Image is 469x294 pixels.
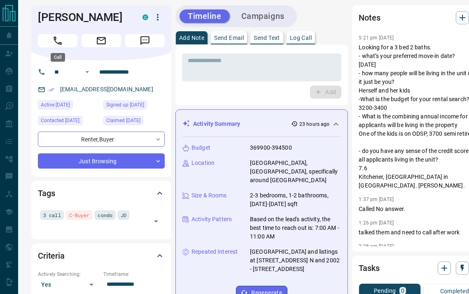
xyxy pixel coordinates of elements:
[38,271,99,278] p: Actively Searching:
[401,288,404,294] p: 0
[38,153,165,169] div: Just Browsing
[191,191,227,200] p: Size & Rooms
[38,100,99,112] div: Mon Aug 11 2025
[82,67,92,77] button: Open
[51,53,65,62] div: Call
[191,159,215,167] p: Location
[69,211,90,219] span: C-Buyer
[214,35,244,41] p: Send Email
[106,101,144,109] span: Signed up [DATE]
[150,215,162,227] button: Open
[233,9,293,23] button: Campaigns
[98,211,112,219] span: condo
[121,211,126,219] span: JD
[359,11,380,24] h2: Notes
[180,9,230,23] button: Timeline
[254,35,280,41] p: Send Text
[49,87,54,93] svg: Email Verified
[43,211,61,219] span: 3 call
[103,271,165,278] p: Timeframe:
[82,34,121,47] span: Email
[38,11,130,24] h1: [PERSON_NAME]
[359,243,394,249] p: 2:28 pm [DATE]
[290,35,312,41] p: Log Call
[250,144,292,152] p: 369900-394500
[103,116,165,127] div: Sun Mar 30 2025
[106,116,140,125] span: Claimed [DATE]
[38,116,99,127] div: Thu May 29 2025
[182,116,341,132] div: Activity Summary23 hours ago
[179,35,204,41] p: Add Note
[38,183,165,203] div: Tags
[103,100,165,112] div: Tue Aug 09 2022
[125,34,165,47] span: Message
[250,159,341,185] p: [GEOGRAPHIC_DATA], [GEOGRAPHIC_DATA], specifically around [GEOGRAPHIC_DATA]
[142,14,148,20] div: condos.ca
[38,132,165,147] div: Renter , Buyer
[299,120,329,128] p: 23 hours ago
[41,101,70,109] span: Active [DATE]
[193,120,240,128] p: Activity Summary
[60,86,153,93] a: [EMAIL_ADDRESS][DOMAIN_NAME]
[359,35,394,41] p: 5:21 pm [DATE]
[250,191,341,208] p: 2-3 bedrooms, 1-2 bathrooms, [DATE]-[DATE] sqft
[191,248,238,256] p: Repeated Interest
[374,288,396,294] p: Pending
[250,215,341,241] p: Based on the lead's activity, the best time to reach out is: 7:00 AM - 11:00 AM
[250,248,341,273] p: [GEOGRAPHIC_DATA] and listings at [STREET_ADDRESS] N and 2002 - [STREET_ADDRESS]
[41,116,79,125] span: Contacted [DATE]
[359,220,394,226] p: 1:26 pm [DATE]
[191,215,232,224] p: Activity Pattern
[359,197,394,202] p: 1:37 pm [DATE]
[38,249,65,262] h2: Criteria
[38,246,165,266] div: Criteria
[38,278,99,291] div: Yes
[38,187,55,200] h2: Tags
[359,262,379,275] h2: Tasks
[38,34,77,47] span: Call
[191,144,210,152] p: Budget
